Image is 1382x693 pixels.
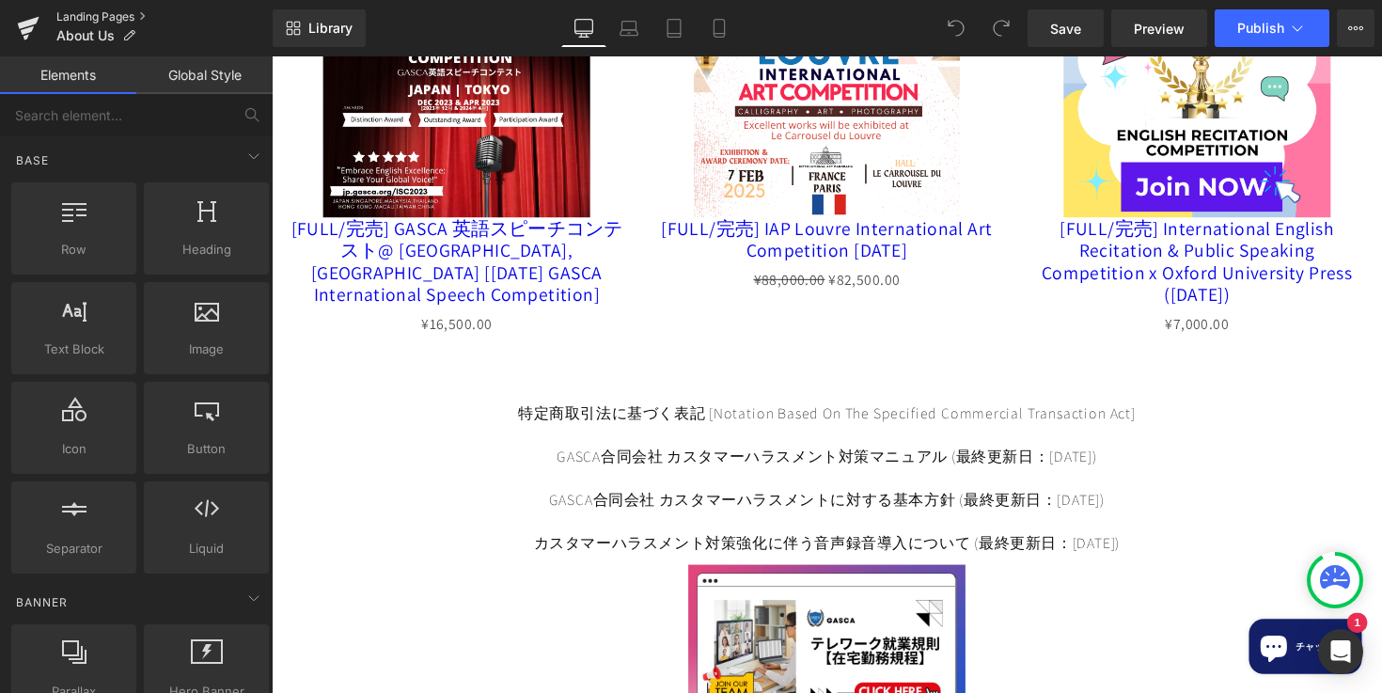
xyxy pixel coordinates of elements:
a: [FULL/完売] International English Recitation & Public Speaking Competition x Oxford University Pres... [777,165,1119,256]
a: Landing Pages [56,9,273,24]
a: GASCA合同会社 カスタマーハラスメントに対する基本方針 (最終更新日：[DATE]) [256,433,882,477]
span: ¥82,500.00 [571,216,644,244]
span: Library [308,20,353,37]
a: [FULL/完売] GASCA 英語スピーチコンテスト@ [GEOGRAPHIC_DATA], [GEOGRAPHIC_DATA] [[DATE] GASCA International Spe... [19,165,360,256]
span: Base [14,151,51,169]
a: Preview [1111,9,1207,47]
span: Heading [149,240,263,260]
span: Save [1050,19,1081,39]
span: ¥16,500.00 [153,261,226,289]
span: Text Block [17,339,131,359]
span: Row [17,240,131,260]
a: Global Style [136,56,273,94]
span: Button [149,439,263,459]
button: Publish [1215,9,1329,47]
a: New Library [273,9,366,47]
a: [FULL/完売] IAP Louvre International Art Competition [DATE] [398,165,739,211]
span: About Us [56,28,115,43]
span: Image [149,339,263,359]
button: More [1337,9,1374,47]
span: Preview [1134,19,1185,39]
img: Join Us Now! GASCA-テレワーク就業規則【在宅勤務規程】 [427,521,712,681]
button: Redo [982,9,1020,47]
a: Laptop [606,9,652,47]
span: Icon [17,439,131,459]
a: Mobile [697,9,742,47]
a: GASCA合同会社 カスタマーハラスメント対策マニュアル (最終更新日：[DATE]) [264,388,874,433]
span: Publish [1237,21,1284,36]
span: ¥88,000.00 [494,219,567,239]
div: Open Intercom Messenger [1318,629,1363,674]
span: Liquid [149,539,263,559]
button: Undo [937,9,975,47]
a: Desktop [561,9,606,47]
a: Tablet [652,9,697,47]
a: 特定商取引法に基づく表記 [Notation Based On The Specified Commercial Transaction Act] [225,344,914,388]
span: ¥7,000.00 [916,261,981,289]
span: Separator [17,539,131,559]
a: カスタマーハラスメント対策強化に伴う音声録音導入について (最終更新日：[DATE]) [241,477,898,521]
span: Banner [14,593,70,611]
